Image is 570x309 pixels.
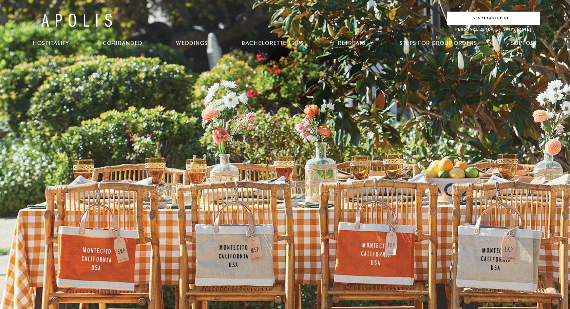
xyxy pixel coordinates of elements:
[330,31,373,56] a: Retreats
[95,31,150,56] a: Co-Branded
[168,31,216,56] a: Weddings
[25,31,77,56] a: Hospitality
[503,31,545,56] a: Support
[392,31,485,56] a: Steps for group orders
[234,31,312,56] a: Bachelorette Trips
[447,25,540,34] span: PERSONALIZE [DATE], SHIPS [DATE]
[447,12,540,25] a: Start group gift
